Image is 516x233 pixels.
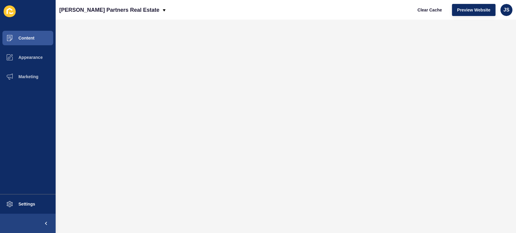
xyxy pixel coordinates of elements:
button: Preview Website [452,4,495,16]
button: Clear Cache [412,4,447,16]
span: Clear Cache [417,7,442,13]
p: [PERSON_NAME] Partners Real Estate [59,2,159,18]
span: JS [503,7,509,13]
span: Preview Website [457,7,490,13]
